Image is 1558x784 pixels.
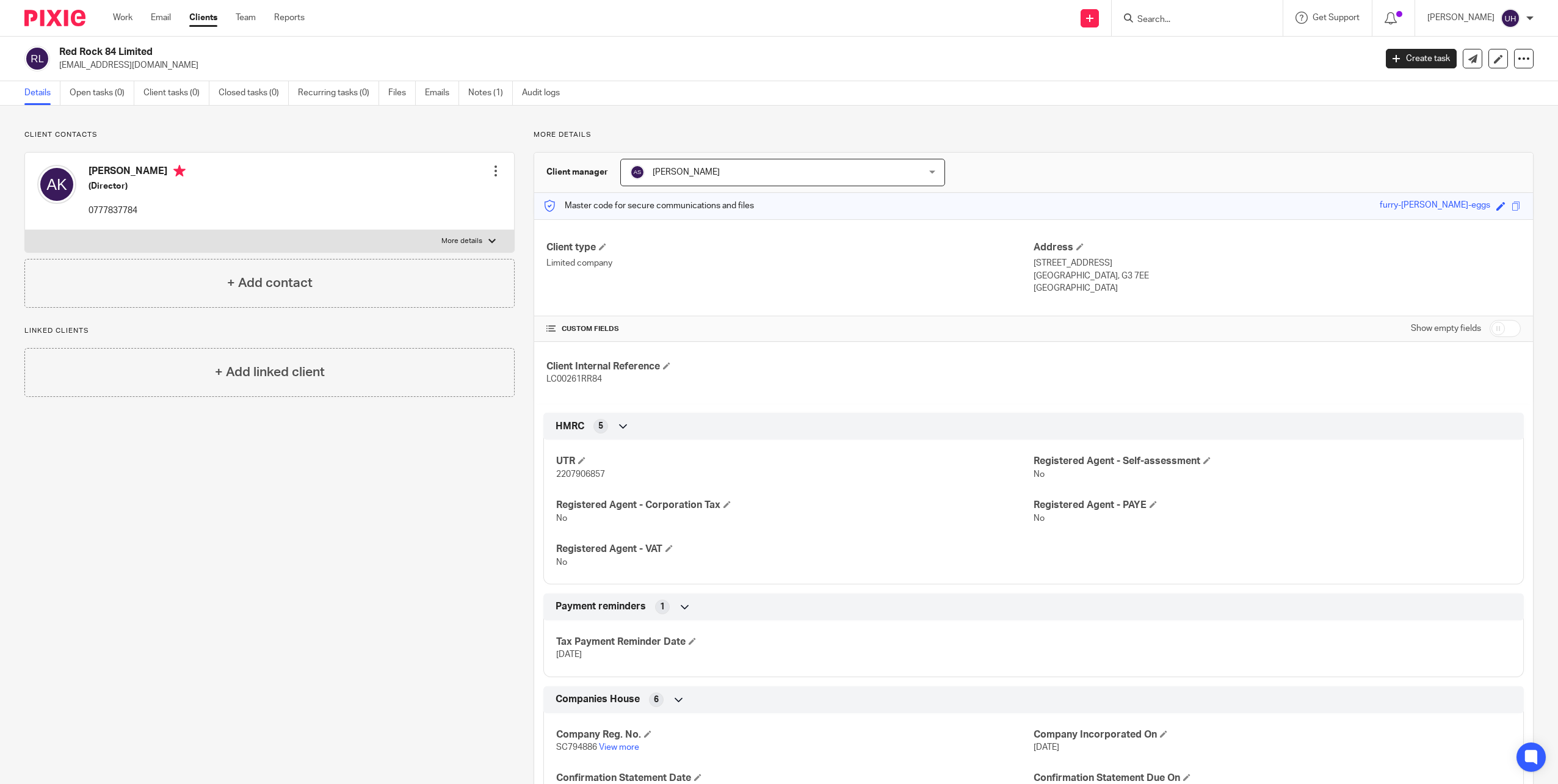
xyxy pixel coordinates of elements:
[546,324,1034,334] h4: CUSTOM FIELDS
[556,543,1034,556] h4: Registered Agent - VAT
[215,363,325,382] h4: + Add linked client
[556,455,1034,468] h4: UTR
[143,81,209,105] a: Client tasks (0)
[89,180,186,192] h5: (Director)
[24,326,515,336] p: Linked clients
[24,81,60,105] a: Details
[1034,270,1521,282] p: [GEOGRAPHIC_DATA], G3 7EE
[59,59,1368,71] p: [EMAIL_ADDRESS][DOMAIN_NAME]
[274,12,305,24] a: Reports
[189,12,217,24] a: Clients
[388,81,416,105] a: Files
[654,694,659,706] span: 6
[630,165,645,180] img: svg%3E
[59,46,1106,59] h2: Red Rock 84 Limited
[113,12,132,24] a: Work
[1386,49,1457,68] a: Create task
[1034,743,1059,752] span: [DATE]
[24,46,50,71] img: svg%3E
[546,241,1034,254] h4: Client type
[543,200,754,212] p: Master code for secure communications and files
[556,499,1034,512] h4: Registered Agent - Corporation Tax
[556,514,567,523] span: No
[24,10,85,26] img: Pixie
[37,165,76,204] img: svg%3E
[425,81,459,105] a: Emails
[1034,514,1045,523] span: No
[1034,257,1521,269] p: [STREET_ADDRESS]
[599,743,639,752] a: View more
[468,81,513,105] a: Notes (1)
[556,743,597,752] span: SC794886
[298,81,379,105] a: Recurring tasks (0)
[660,601,665,613] span: 1
[1380,199,1490,213] div: furry-[PERSON_NAME]-eggs
[151,12,171,24] a: Email
[89,165,186,180] h4: [PERSON_NAME]
[1034,282,1521,294] p: [GEOGRAPHIC_DATA]
[546,360,1034,373] h4: Client Internal Reference
[173,165,186,177] i: Primary
[89,205,186,217] p: 0777837784
[534,130,1534,140] p: More details
[1034,728,1511,741] h4: Company Incorporated On
[556,420,584,433] span: HMRC
[1313,13,1360,22] span: Get Support
[653,168,720,176] span: [PERSON_NAME]
[24,130,515,140] p: Client contacts
[522,81,569,105] a: Audit logs
[1136,15,1246,26] input: Search
[1034,499,1511,512] h4: Registered Agent - PAYE
[556,558,567,567] span: No
[1427,12,1495,24] p: [PERSON_NAME]
[556,728,1034,741] h4: Company Reg. No.
[1034,470,1045,479] span: No
[556,600,646,613] span: Payment reminders
[1034,455,1511,468] h4: Registered Agent - Self-assessment
[227,274,313,292] h4: + Add contact
[70,81,134,105] a: Open tasks (0)
[219,81,289,105] a: Closed tasks (0)
[546,257,1034,269] p: Limited company
[556,636,1034,648] h4: Tax Payment Reminder Date
[556,650,582,659] span: [DATE]
[546,375,602,383] span: LC00261RR84
[556,470,605,479] span: 2207906857
[546,166,608,178] h3: Client manager
[441,236,482,246] p: More details
[556,693,640,706] span: Companies House
[1411,322,1481,335] label: Show empty fields
[236,12,256,24] a: Team
[1034,241,1521,254] h4: Address
[1501,9,1520,28] img: svg%3E
[598,420,603,432] span: 5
